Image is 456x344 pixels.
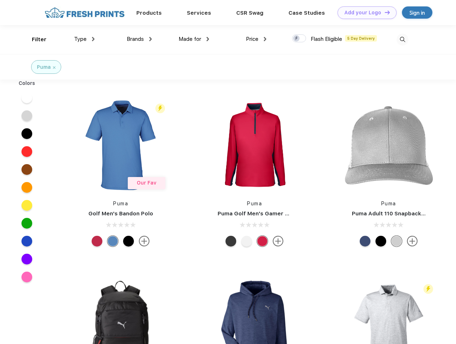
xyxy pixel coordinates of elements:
[73,97,168,193] img: func=resize&h=266
[207,37,209,41] img: dropdown.png
[149,37,152,41] img: dropdown.png
[123,236,134,247] div: Puma Black
[345,35,377,42] span: 5 Day Delivery
[409,9,425,17] div: Sign in
[246,36,258,42] span: Price
[136,10,162,16] a: Products
[92,236,102,247] div: Ski Patrol
[92,37,94,41] img: dropdown.png
[137,180,156,186] span: Our Fav
[264,37,266,41] img: dropdown.png
[207,97,302,193] img: func=resize&h=266
[139,236,150,247] img: more.svg
[344,10,381,16] div: Add your Logo
[225,236,236,247] div: Puma Black
[381,201,396,206] a: Puma
[385,10,390,14] img: DT
[360,236,370,247] div: Peacoat Qut Shd
[32,35,47,44] div: Filter
[402,6,432,19] a: Sign in
[311,36,342,42] span: Flash Eligible
[88,210,153,217] a: Golf Men's Bandon Polo
[74,36,87,42] span: Type
[37,63,51,71] div: Puma
[391,236,402,247] div: Quarry Brt Whit
[257,236,268,247] div: Ski Patrol
[187,10,211,16] a: Services
[273,236,283,247] img: more.svg
[407,236,418,247] img: more.svg
[179,36,201,42] span: Made for
[13,80,41,87] div: Colors
[341,97,436,193] img: func=resize&h=266
[127,36,144,42] span: Brands
[113,201,128,206] a: Puma
[53,66,55,69] img: filter_cancel.svg
[423,284,433,294] img: flash_active_toggle.svg
[397,34,408,46] img: desktop_search.svg
[375,236,386,247] div: Pma Blk Pma Blk
[236,10,263,16] a: CSR Swag
[107,236,118,247] div: Lake Blue
[247,201,262,206] a: Puma
[241,236,252,247] div: Bright White
[43,6,127,19] img: fo%20logo%202.webp
[155,104,165,113] img: flash_active_toggle.svg
[218,210,331,217] a: Puma Golf Men's Gamer Golf Quarter-Zip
